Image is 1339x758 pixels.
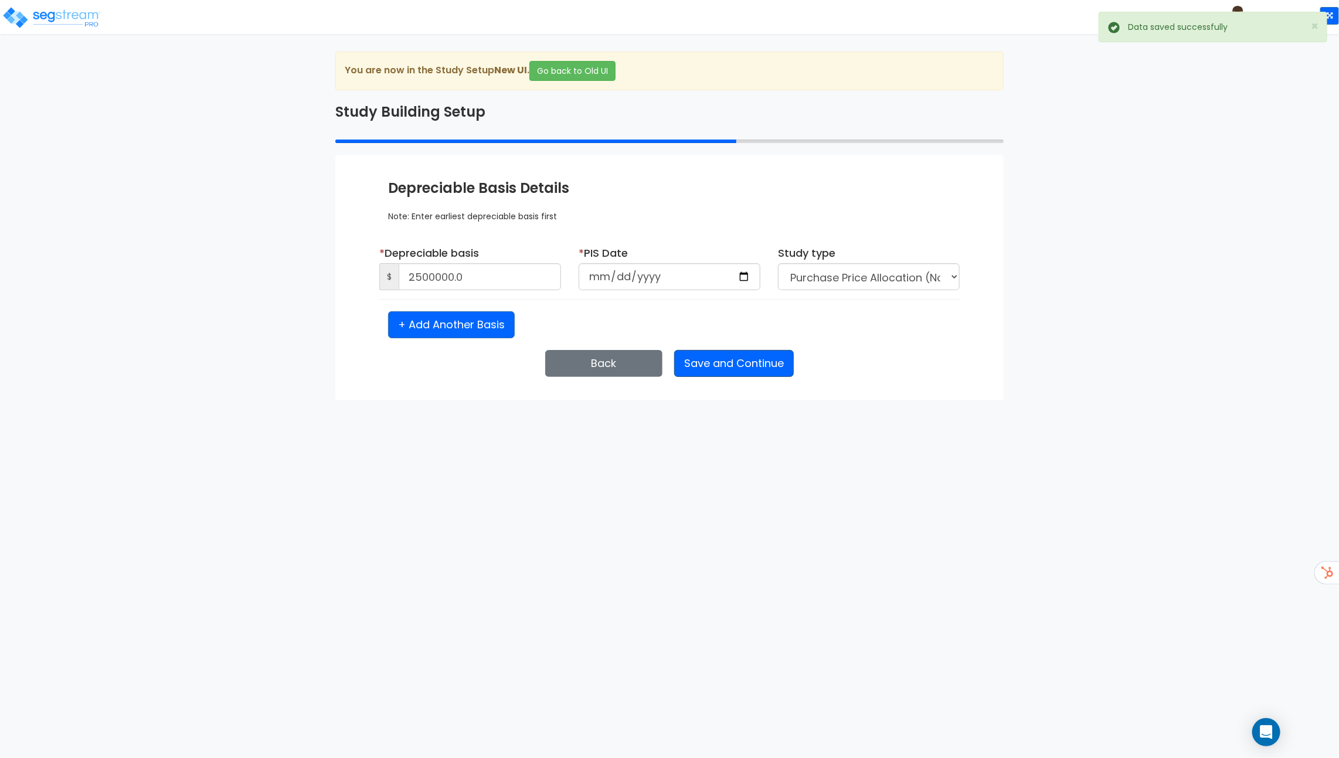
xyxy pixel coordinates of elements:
input: Select date [579,263,760,290]
button: + Add Another Basis [388,311,515,338]
span: × [1311,18,1318,35]
img: avatar.png [1228,6,1248,26]
label: PIS Date [579,246,628,261]
button: Go back to Old UI [529,61,616,81]
input: Enter depreciable basis [399,263,561,290]
img: logo_pro_r.png [2,6,101,29]
label: Study type [778,246,835,261]
div: Study Building Setup [327,102,1012,122]
div: Open Intercom Messenger [1252,718,1280,746]
div: Note: Enter earliest depreciable basis first [388,199,951,222]
span: $ [379,263,399,290]
label: Depreciable basis [379,246,479,261]
button: Close [1311,20,1318,32]
div: Depreciable Basis Details [388,178,951,198]
button: Back [545,350,662,377]
button: Save and Continue [674,350,794,377]
strong: New UI [494,63,527,77]
div: You are now in the Study Setup . [335,52,1004,90]
span: Data saved successfully [1128,21,1299,33]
